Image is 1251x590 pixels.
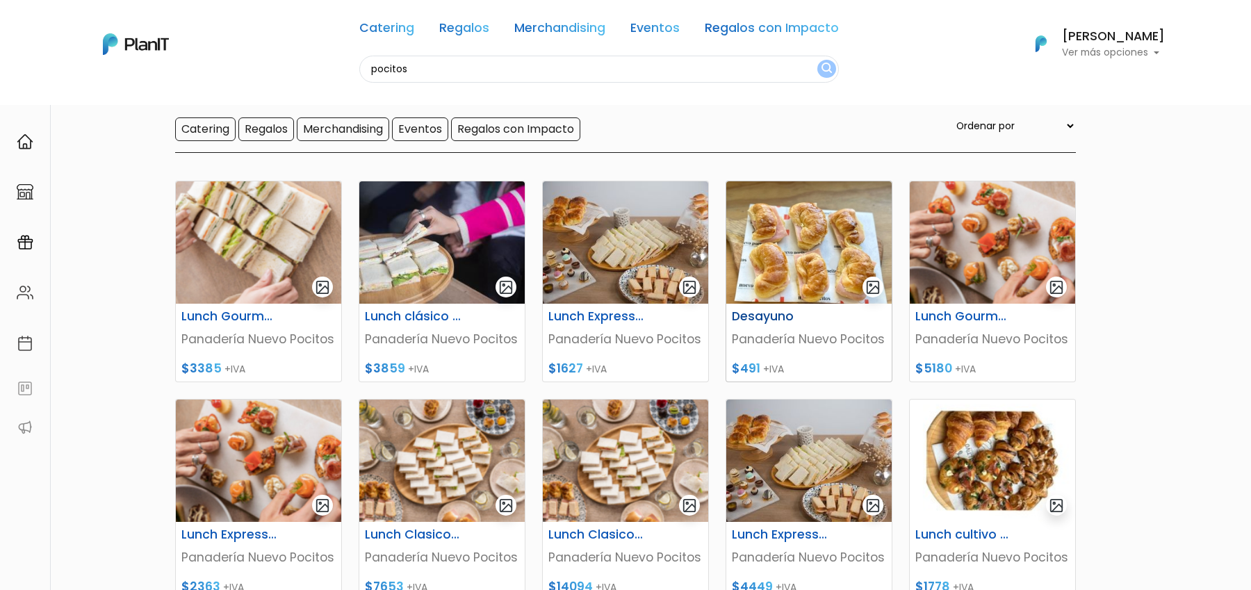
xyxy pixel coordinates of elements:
span: +IVA [586,362,607,376]
img: search_button-432b6d5273f82d61273b3651a40e1bd1b912527efae98b1b7a1b2c0702e16a8d.svg [821,63,832,76]
img: thumb_Captura_de_pantalla_2025-07-25_110102.png [176,181,341,304]
p: Panadería Nuevo Pocitos [732,548,886,566]
a: gallery-light Desayuno Panadería Nuevo Pocitos $491 +IVA [726,181,892,382]
h6: Lunch cultivo para 5 personas [907,527,1021,542]
img: PlanIt Logo [103,33,169,55]
p: Ver más opciones [1062,48,1165,58]
img: gallery-light [1049,498,1065,514]
img: gallery-light [315,498,331,514]
img: gallery-light [682,279,698,295]
input: Regalos con Impacto [451,117,580,141]
img: thumb_WhatsApp_Image_2024-05-07_at_13.48.22.jpeg [726,400,892,522]
span: +IVA [408,362,429,376]
h6: Lunch Express para 15 personas [723,527,837,542]
button: PlanIt Logo [PERSON_NAME] Ver más opciones [1017,26,1165,62]
img: thumb_Captura_de_pantalla_2023-07-17_151714.jpg [726,181,892,304]
p: Panadería Nuevo Pocitos [181,548,336,566]
img: gallery-light [315,279,331,295]
img: gallery-light [1049,279,1065,295]
img: gallery-light [498,279,514,295]
img: gallery-light [865,498,881,514]
img: partners-52edf745621dab592f3b2c58e3bca9d71375a7ef29c3b500c9f145b62cc070d4.svg [17,419,33,436]
h6: Lunch Clasico para 15 personas [357,527,471,542]
p: Panadería Nuevo Pocitos [548,548,703,566]
p: Panadería Nuevo Pocitos [915,548,1070,566]
a: Regalos con Impacto [705,22,839,39]
h6: Lunch Clasico para 30 personas [540,527,654,542]
img: thumb_Captura_de_pantalla_2025-07-25_105912.png [359,400,525,522]
img: PlanIt Logo [1026,28,1056,59]
img: marketplace-4ceaa7011d94191e9ded77b95e3339b90024bf715f7c57f8cf31f2d8c509eaba.svg [17,183,33,200]
img: thumb_WhatsApp_Image_2024-05-07_at_14.22.22__1_.jpeg [359,181,525,304]
img: feedback-78b5a0c8f98aac82b08bfc38622c3050aee476f2c9584af64705fc4e61158814.svg [17,380,33,397]
a: Regalos [439,22,489,39]
p: Panadería Nuevo Pocitos [365,330,519,348]
a: Merchandising [514,22,605,39]
img: thumb_Captura_de_pantalla_2025-07-25_105508.png [176,400,341,522]
h6: [PERSON_NAME] [1062,31,1165,43]
p: Panadería Nuevo Pocitos [365,548,519,566]
h6: Lunch Gourmet para 8 Personas [907,309,1021,324]
a: gallery-light Lunch Express 5 personas Panadería Nuevo Pocitos $1627 +IVA [542,181,709,382]
h6: Lunch Gourmet para 5 Personas [173,309,287,324]
a: gallery-light Lunch clásico 8 personas Panadería Nuevo Pocitos $3859 +IVA [359,181,525,382]
img: thumb_Captura_de_pantalla_2025-07-25_105508.png [910,181,1075,304]
img: calendar-87d922413cdce8b2cf7b7f5f62616a5cf9e4887200fb71536465627b3292af00.svg [17,335,33,352]
img: gallery-light [865,279,881,295]
span: $5180 [915,360,952,377]
span: $3385 [181,360,222,377]
img: home-e721727adea9d79c4d83392d1f703f7f8bce08238fde08b1acbfd93340b81755.svg [17,133,33,150]
span: +IVA [224,362,245,376]
span: +IVA [763,362,784,376]
span: $491 [732,360,760,377]
p: Panadería Nuevo Pocitos [915,330,1070,348]
img: campaigns-02234683943229c281be62815700db0a1741e53638e28bf9629b52c665b00959.svg [17,234,33,251]
a: Eventos [630,22,680,39]
span: $1627 [548,360,583,377]
img: gallery-light [498,498,514,514]
img: thumb_WhatsApp_Image_2024-05-07_at_13.48.22.jpeg [543,181,708,304]
span: +IVA [955,362,976,376]
input: Regalos [238,117,294,141]
a: gallery-light Lunch Gourmet para 8 Personas Panadería Nuevo Pocitos $5180 +IVA [909,181,1076,382]
input: Catering [175,117,236,141]
input: Merchandising [297,117,389,141]
img: people-662611757002400ad9ed0e3c099ab2801c6687ba6c219adb57efc949bc21e19d.svg [17,284,33,301]
a: gallery-light Lunch Gourmet para 5 Personas Panadería Nuevo Pocitos $3385 +IVA [175,181,342,382]
p: Panadería Nuevo Pocitos [181,330,336,348]
h6: Desayuno [723,309,837,324]
img: gallery-light [682,498,698,514]
a: Catering [359,22,414,39]
h6: Lunch Express 5 personas [540,309,654,324]
img: thumb_2000___2000-Photoroom__1_.jpg [910,400,1075,522]
img: thumb_Captura_de_pantalla_2025-07-25_105912.png [543,400,708,522]
input: Eventos [392,117,448,141]
span: $3859 [365,360,405,377]
h6: Lunch Express 8 personas [173,527,287,542]
p: Panadería Nuevo Pocitos [548,330,703,348]
p: Panadería Nuevo Pocitos [732,330,886,348]
div: ¿Necesitás ayuda? [72,13,200,40]
h6: Lunch clásico 8 personas [357,309,471,324]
